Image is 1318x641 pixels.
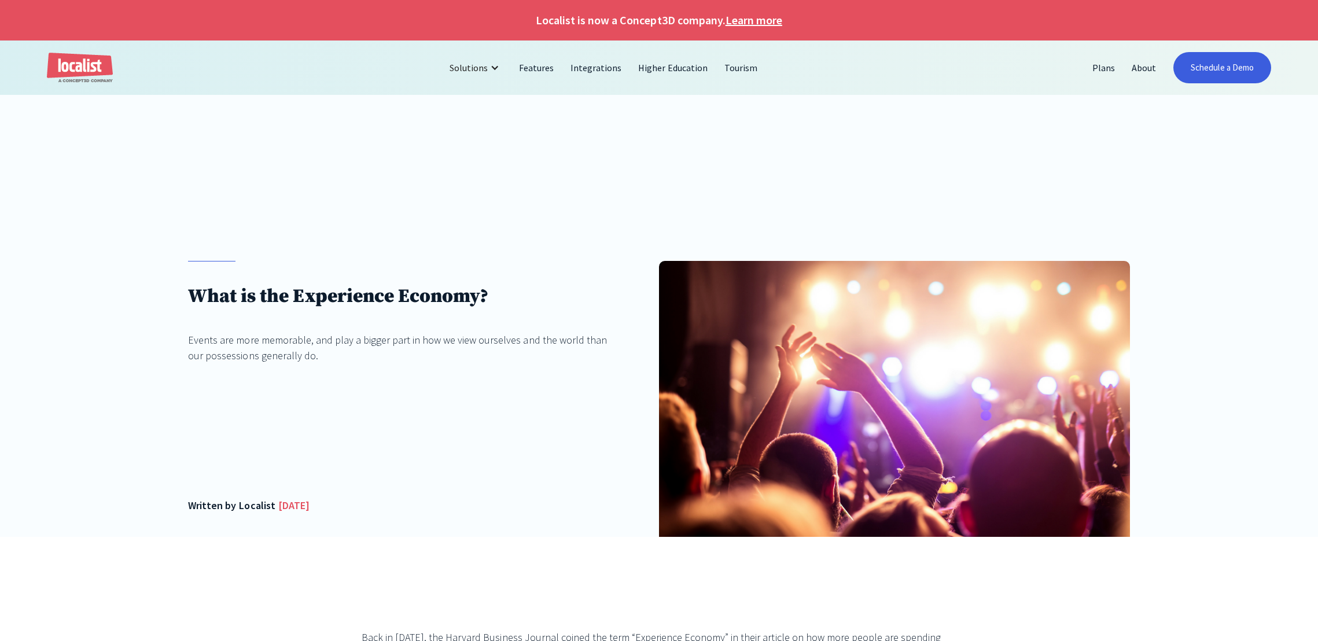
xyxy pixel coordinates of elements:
[1124,54,1165,82] a: About
[450,61,488,75] div: Solutions
[716,54,766,82] a: Tourism
[188,332,612,363] div: Events are more memorable, and play a bigger part in how we view ourselves and the world than our...
[441,54,511,82] div: Solutions
[278,498,310,513] div: [DATE]
[188,498,236,513] div: Written by
[47,53,113,83] a: home
[1084,54,1124,82] a: Plans
[188,285,612,308] h1: What is the Experience Economy?
[726,12,782,29] a: Learn more
[239,498,275,513] div: Localist
[511,54,562,82] a: Features
[562,54,630,82] a: Integrations
[1173,52,1271,83] a: Schedule a Demo
[630,54,716,82] a: Higher Education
